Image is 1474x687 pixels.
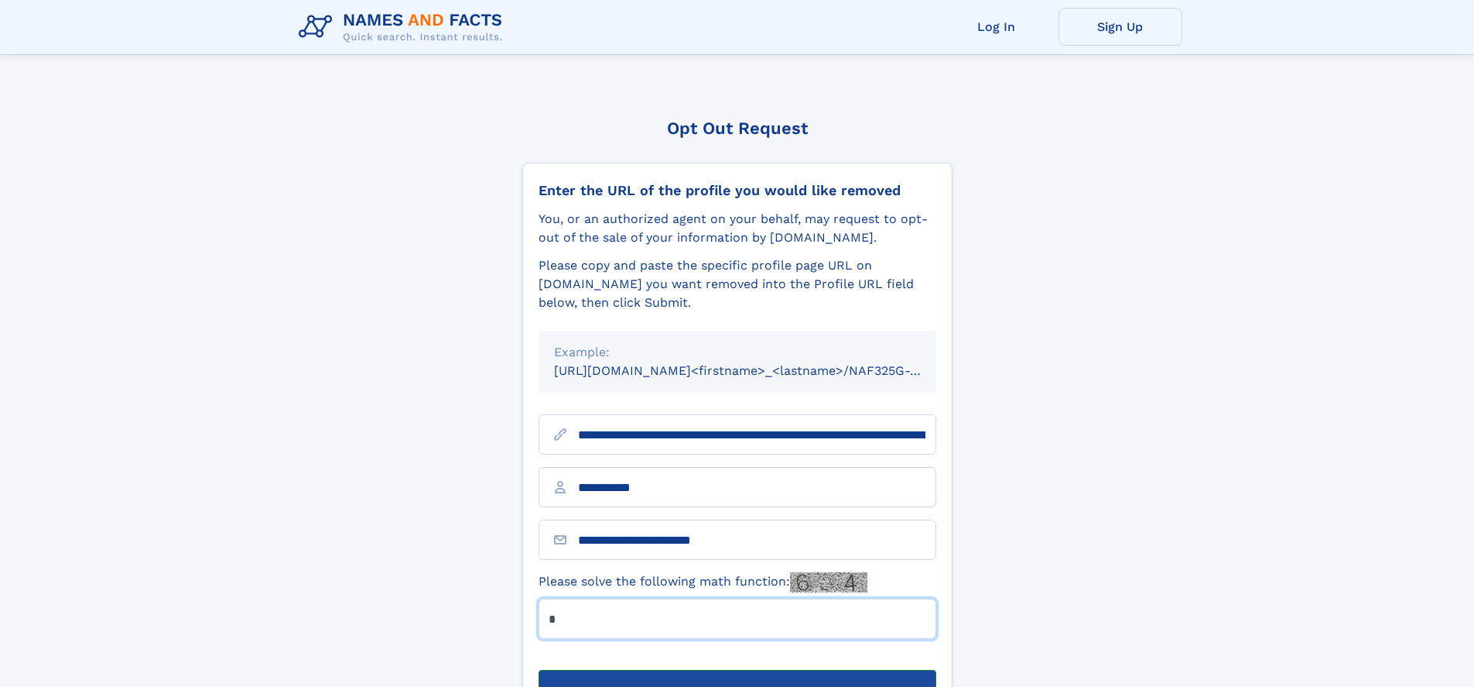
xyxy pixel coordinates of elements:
small: [URL][DOMAIN_NAME]<firstname>_<lastname>/NAF325G-xxxxxxxx [554,363,966,378]
a: Sign Up [1058,8,1182,46]
a: Log In [935,8,1058,46]
div: You, or an authorized agent on your behalf, may request to opt-out of the sale of your informatio... [539,210,936,247]
div: Opt Out Request [522,119,952,138]
div: Enter the URL of the profile you would like removed [539,182,936,199]
img: Logo Names and Facts [292,6,515,48]
label: Please solve the following math function: [539,572,867,593]
div: Example: [554,343,921,362]
div: Please copy and paste the specific profile page URL on [DOMAIN_NAME] you want removed into the Pr... [539,256,936,312]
